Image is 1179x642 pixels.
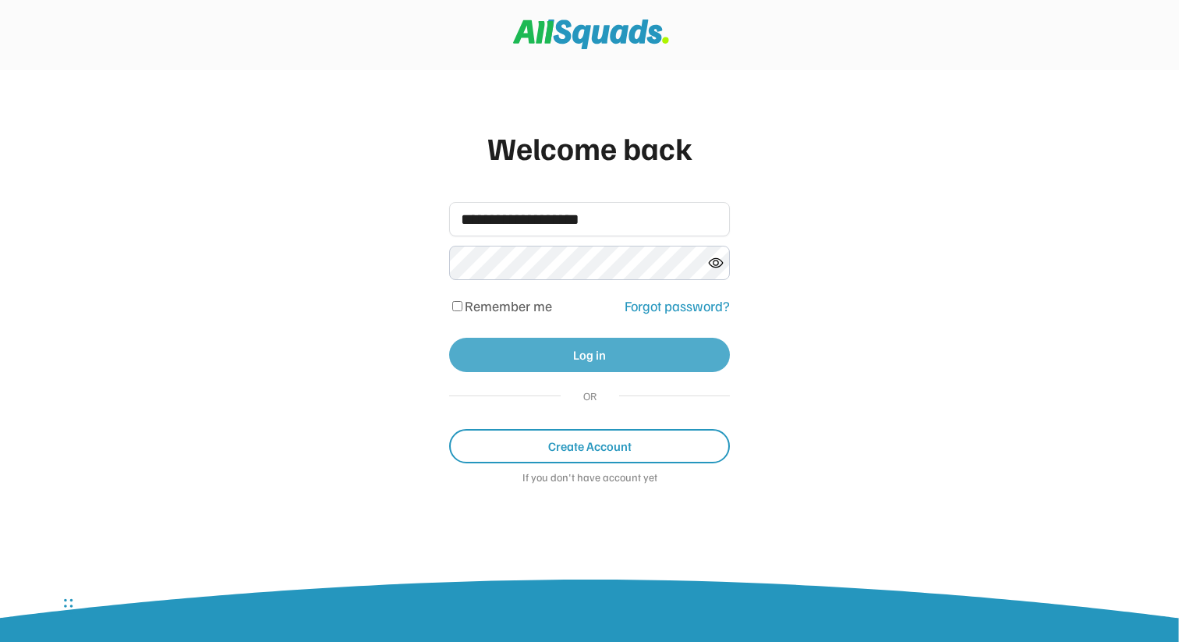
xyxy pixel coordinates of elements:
div: Welcome back [449,124,730,171]
button: Log in [449,338,730,372]
div: If you don't have account yet [449,471,730,487]
div: OR [576,388,604,404]
button: Create Account [449,429,730,463]
img: Squad%20Logo.svg [513,20,669,49]
label: Remember me [465,297,552,314]
div: Forgot password? [625,296,730,317]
